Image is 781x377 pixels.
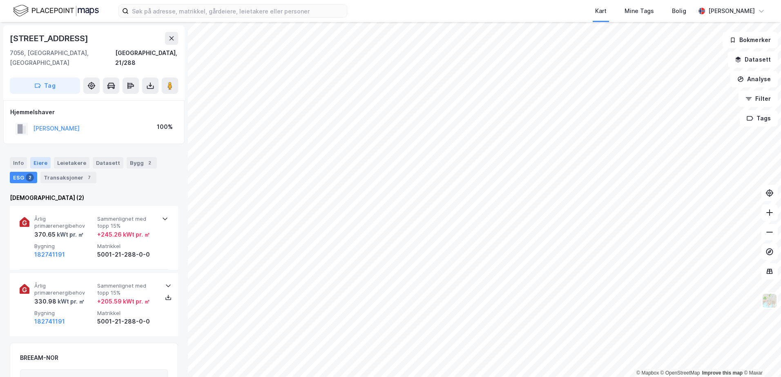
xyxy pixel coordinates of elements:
img: Z [762,293,777,308]
span: Matrikkel [97,243,157,250]
div: BREEAM-NOR [20,353,58,363]
div: 330.98 [34,297,85,306]
div: 2 [145,159,154,167]
span: Bygning [34,243,94,250]
div: 100% [157,122,173,132]
div: [STREET_ADDRESS] [10,32,90,45]
div: [PERSON_NAME] [708,6,755,16]
div: kWt pr. ㎡ [56,230,84,240]
button: Datasett [728,51,778,68]
div: Leietakere [54,157,89,169]
div: ESG [10,172,37,183]
button: Bokmerker [723,32,778,48]
div: Hjemmelshaver [10,107,178,117]
iframe: Chat Widget [740,338,781,377]
div: + 205.59 kWt pr. ㎡ [97,297,150,306]
span: Sammenlignet med topp 15% [97,282,157,297]
div: kWt pr. ㎡ [56,297,85,306]
div: 2 [26,173,34,182]
div: 7 [85,173,93,182]
div: Eiere [30,157,51,169]
span: Årlig primærenergibehov [34,215,94,230]
input: Søk på adresse, matrikkel, gårdeiere, leietakere eller personer [129,5,347,17]
div: Info [10,157,27,169]
button: Filter [739,91,778,107]
a: Improve this map [702,370,743,376]
a: Mapbox [636,370,659,376]
button: Tag [10,78,80,94]
div: Kontrollprogram for chat [740,338,781,377]
div: 7056, [GEOGRAPHIC_DATA], [GEOGRAPHIC_DATA] [10,48,115,68]
span: Matrikkel [97,310,157,317]
div: + 245.26 kWt pr. ㎡ [97,230,150,240]
div: [DEMOGRAPHIC_DATA] (2) [10,193,178,203]
div: Bygg [127,157,157,169]
a: OpenStreetMap [661,370,700,376]
img: logo.f888ab2527a4732fd821a326f86c7f29.svg [13,4,99,18]
button: 182741191 [34,250,65,259]
div: 370.65 [34,230,84,240]
span: Årlig primærenergibehov [34,282,94,297]
span: Bygning [34,310,94,317]
div: 5001-21-288-0-0 [97,250,157,259]
button: Analyse [730,71,778,87]
div: Bolig [672,6,686,16]
div: Mine Tags [625,6,654,16]
div: [GEOGRAPHIC_DATA], 21/288 [115,48,178,68]
div: 5001-21-288-0-0 [97,317,157,326]
div: Datasett [93,157,123,169]
button: Tags [740,110,778,126]
div: Transaksjoner [40,172,96,183]
button: 182741191 [34,317,65,326]
div: Kart [595,6,607,16]
span: Sammenlignet med topp 15% [97,215,157,230]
